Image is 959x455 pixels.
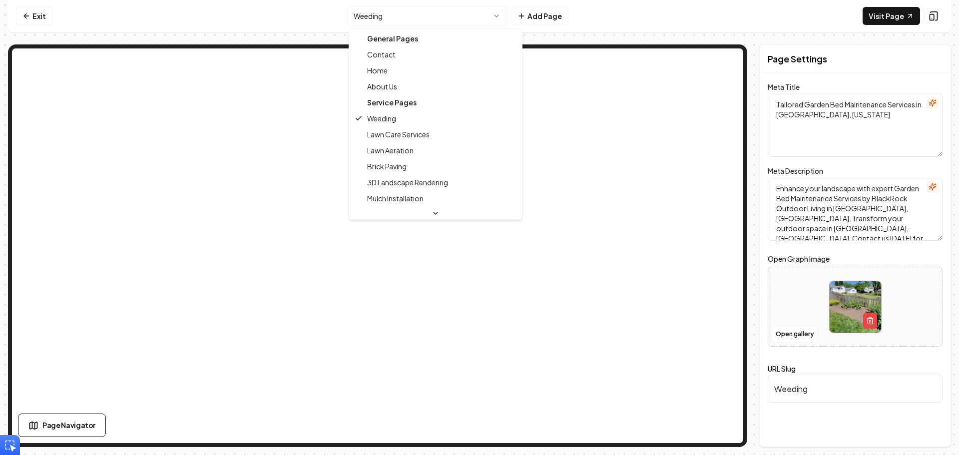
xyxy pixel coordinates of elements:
[367,49,396,59] span: Contact
[351,94,520,110] div: Service Pages
[367,113,396,123] span: Weeding
[367,65,388,75] span: Home
[367,81,397,91] span: About Us
[351,30,520,46] div: General Pages
[367,193,424,203] span: Mulch Installation
[367,145,414,155] span: Lawn Aeration
[367,177,448,187] span: 3D Landscape Rendering
[367,161,407,171] span: Brick Paving
[367,129,430,139] span: Lawn Care Services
